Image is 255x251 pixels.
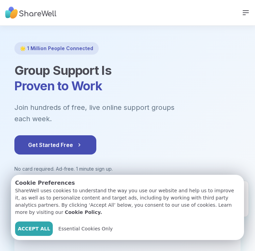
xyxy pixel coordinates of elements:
[14,42,99,55] div: 🌟 1 Million People Connected
[14,102,212,124] p: Join hundreds of free, live online support groups each week.
[18,225,50,232] span: Accept All
[65,209,102,216] a: Cookie Policy.
[15,179,240,187] p: Cookie Preferences
[15,187,240,216] p: ShareWell uses cookies to understand the way you use our website and help us to improve it, as we...
[14,78,102,93] span: Proven to Work
[14,135,96,155] button: Get Started Free
[15,221,53,236] button: Accept All
[28,141,83,149] span: Get Started Free
[5,3,57,22] img: ShareWell Nav Logo
[58,225,113,232] span: Essential Cookies Only
[14,63,241,94] h1: Group Support Is
[14,166,241,172] p: No card required. Ad-free. 1 minute sign up.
